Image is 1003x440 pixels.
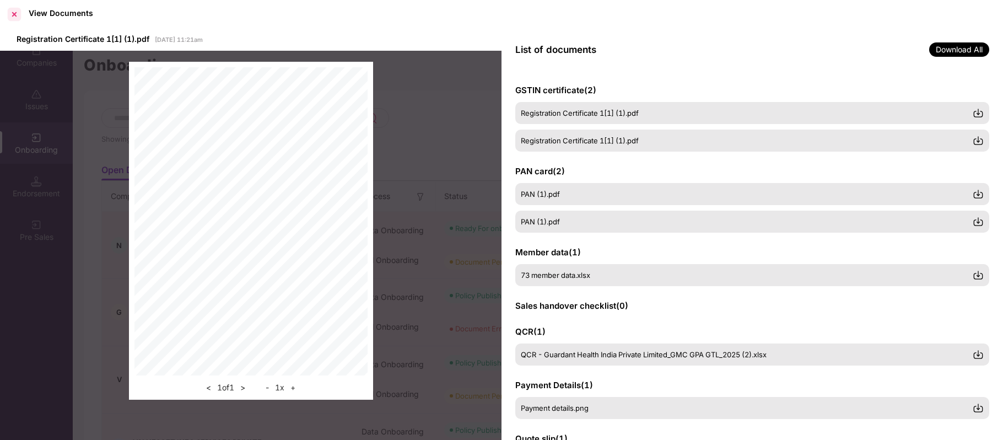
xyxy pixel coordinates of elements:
span: PAN (1).pdf [521,217,560,226]
div: View Documents [29,8,93,18]
span: Download All [929,42,989,57]
img: svg+xml;base64,PHN2ZyBpZD0iRG93bmxvYWQtMzJ4MzIiIHhtbG5zPSJodHRwOi8vd3d3LnczLm9yZy8yMDAwL3N2ZyIgd2... [973,403,984,414]
span: Sales handover checklist ( 0 ) [515,301,628,311]
button: + [287,381,299,394]
span: Member data ( 1 ) [515,247,581,257]
span: QCR ( 1 ) [515,326,546,337]
span: Payment details.png [521,404,589,412]
span: PAN card ( 2 ) [515,166,565,176]
span: Registration Certificate 1[1] (1).pdf [521,109,639,117]
div: 1 of 1 [203,381,249,394]
img: svg+xml;base64,PHN2ZyBpZD0iRG93bmxvYWQtMzJ4MzIiIHhtbG5zPSJodHRwOi8vd3d3LnczLm9yZy8yMDAwL3N2ZyIgd2... [973,349,984,360]
span: List of documents [515,44,596,55]
img: svg+xml;base64,PHN2ZyBpZD0iRG93bmxvYWQtMzJ4MzIiIHhtbG5zPSJodHRwOi8vd3d3LnczLm9yZy8yMDAwL3N2ZyIgd2... [973,135,984,146]
span: Payment Details ( 1 ) [515,380,593,390]
button: - [262,381,272,394]
span: GSTIN certificate ( 2 ) [515,85,596,95]
span: 73 member data.xlsx [521,271,590,280]
span: Registration Certificate 1[1] (1).pdf [521,136,639,145]
button: < [203,381,214,394]
img: svg+xml;base64,PHN2ZyBpZD0iRG93bmxvYWQtMzJ4MzIiIHhtbG5zPSJodHRwOi8vd3d3LnczLm9yZy8yMDAwL3N2ZyIgd2... [973,189,984,200]
span: Registration Certificate 1[1] (1).pdf [17,34,149,44]
div: 1 x [262,381,299,394]
button: > [237,381,249,394]
img: svg+xml;base64,PHN2ZyBpZD0iRG93bmxvYWQtMzJ4MzIiIHhtbG5zPSJodHRwOi8vd3d3LnczLm9yZy8yMDAwL3N2ZyIgd2... [973,108,984,119]
span: [DATE] 11:21am [155,36,203,44]
span: QCR - Guardant Health India Private Limited_GMC GPA GTL_2025 (2).xlsx [521,350,767,359]
img: svg+xml;base64,PHN2ZyBpZD0iRG93bmxvYWQtMzJ4MzIiIHhtbG5zPSJodHRwOi8vd3d3LnczLm9yZy8yMDAwL3N2ZyIgd2... [973,216,984,227]
img: svg+xml;base64,PHN2ZyBpZD0iRG93bmxvYWQtMzJ4MzIiIHhtbG5zPSJodHRwOi8vd3d3LnczLm9yZy8yMDAwL3N2ZyIgd2... [973,270,984,281]
span: PAN (1).pdf [521,190,560,198]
